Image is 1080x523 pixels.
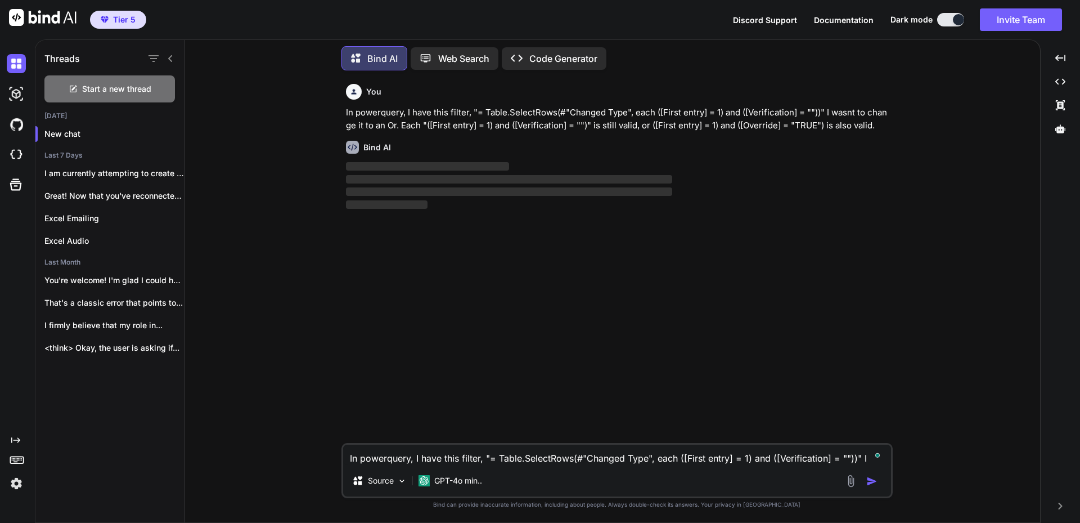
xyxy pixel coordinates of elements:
span: Documentation [814,15,874,25]
img: premium [101,16,109,23]
p: GPT-4o min.. [434,475,482,486]
img: attachment [844,475,857,488]
p: You're welcome! I'm glad I could help.... [44,275,184,286]
span: Dark mode [890,14,933,25]
h1: Threads [44,52,80,65]
img: darkChat [7,54,26,73]
img: darkAi-studio [7,84,26,104]
p: Code Generator [529,52,597,65]
span: ‌ [346,187,673,196]
img: icon [866,476,877,487]
span: ‌ [346,200,427,209]
img: Pick Models [397,476,407,486]
img: GPT-4o mini [418,475,430,486]
button: Documentation [814,14,874,26]
h2: Last 7 Days [35,151,184,160]
p: I am currently attempting to create a... [44,168,184,179]
img: cloudideIcon [7,145,26,164]
h2: Last Month [35,258,184,267]
textarea: To enrich screen reader interactions, please activate Accessibility in Grammarly extension settings [343,445,891,465]
img: Bind AI [9,9,76,26]
img: githubDark [7,115,26,134]
p: Bind can provide inaccurate information, including about people. Always double-check its answers.... [341,500,893,509]
h6: You [366,86,381,97]
span: Discord Support [733,15,797,25]
h2: [DATE] [35,111,184,120]
p: I firmly believe that my role in... [44,320,184,331]
span: Start a new thread [82,83,151,95]
span: ‌ [346,175,673,184]
p: Excel Emailing [44,213,184,224]
img: settings [7,474,26,493]
p: Web Search [438,52,489,65]
p: Source [368,475,394,486]
button: Discord Support [733,14,797,26]
p: Excel Audio [44,235,184,247]
span: ‌ [346,162,509,171]
p: New chat [44,128,184,140]
span: Tier 5 [113,14,136,25]
p: In powerquery, I have this filter, "= Table.SelectRows(#"Changed Type", each ([First entry] = 1) ... [346,106,890,132]
button: premiumTier 5 [90,11,146,29]
p: Great! Now that you've reconnected with the... [44,190,184,202]
p: That's a classic error that points to... [44,297,184,309]
p: <think> Okay, the user is asking if... [44,342,184,354]
h6: Bind AI [363,142,391,153]
p: Bind AI [367,52,398,65]
button: Invite Team [980,8,1062,31]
